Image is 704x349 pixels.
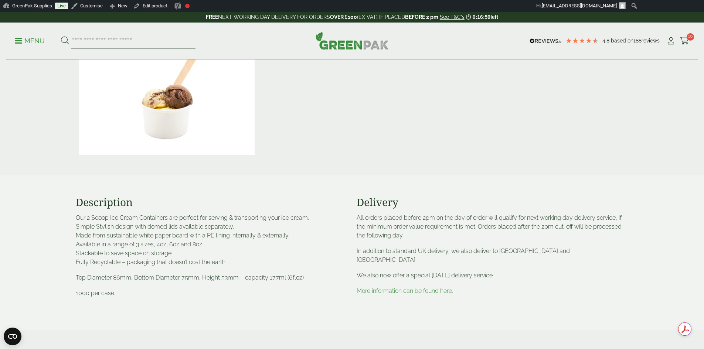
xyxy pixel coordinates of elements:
a: 10 [680,35,689,47]
img: 8oz 3 Scoop Ice Cream Container With Ice Cream [79,37,255,155]
p: Top Diameter 86mm, Bottom Diameter 75mm, Height 53mm – capacity 177ml (6floz) [76,273,348,282]
span: reviews [642,38,660,44]
h3: Delivery [357,196,629,209]
a: See T&C's [440,14,465,20]
span: 4.8 [602,38,611,44]
div: Focus keyphrase not set [185,4,190,8]
span: Based on [611,38,633,44]
span: 10 [687,33,694,41]
p: Menu [15,37,45,45]
a: Menu [15,37,45,44]
p: 1000 per case. [76,289,348,298]
span: 0:16:59 [473,14,490,20]
strong: OVER £100 [330,14,357,20]
a: More information can be found here. [357,287,453,294]
div: 4.79 Stars [565,37,599,44]
p: In addition to standard UK delivery, we also deliver to [GEOGRAPHIC_DATA] and [GEOGRAPHIC_DATA]. [357,247,629,264]
p: We also now offer a special [DATE] delivery service. [357,271,629,280]
img: GreenPak Supplies [316,32,389,49]
strong: FREE [206,14,218,20]
a: Live [55,3,68,9]
span: [EMAIL_ADDRESS][DOMAIN_NAME] [542,3,617,8]
button: Open CMP widget [4,328,21,345]
span: left [490,14,498,20]
span: 188 [633,38,642,44]
i: Cart [680,37,689,45]
h3: Description [76,196,348,209]
p: All orders placed before 2pm on the day of order will qualify for next working day delivery servi... [357,213,629,240]
i: My Account [666,37,676,45]
strong: BEFORE 2 pm [405,14,438,20]
img: REVIEWS.io [530,38,562,44]
p: Our 2 Scoop Ice Cream Containers are perfect for serving & transporting your ice cream. Simple St... [76,213,348,267]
